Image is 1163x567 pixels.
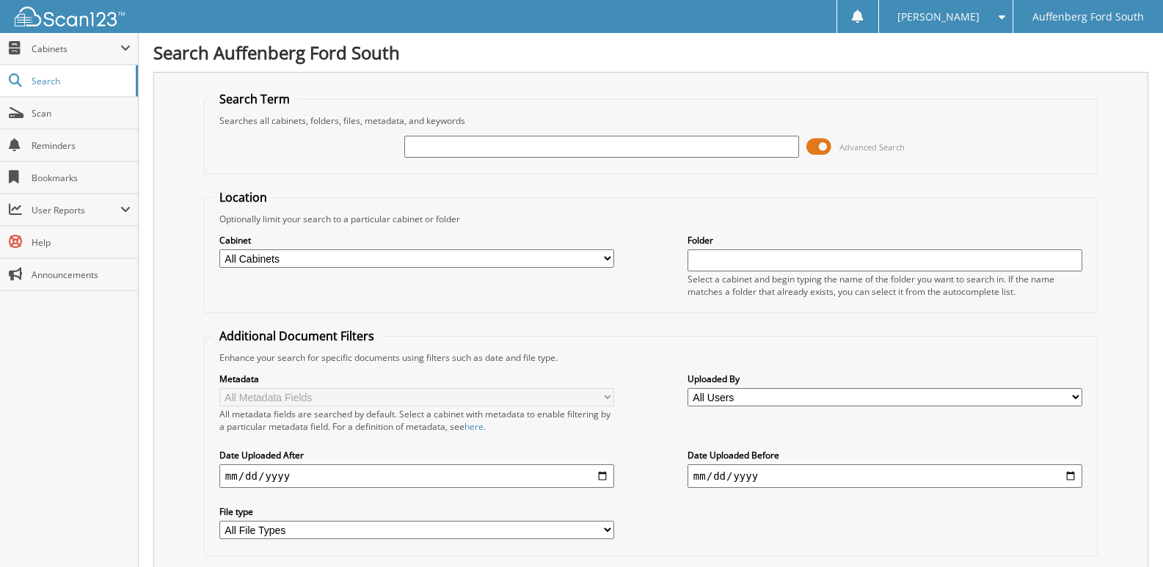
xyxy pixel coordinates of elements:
span: Advanced Search [839,142,905,153]
span: Help [32,236,131,249]
div: Optionally limit your search to a particular cabinet or folder [212,213,1090,225]
input: start [219,464,614,488]
div: Searches all cabinets, folders, files, metadata, and keywords [212,114,1090,127]
legend: Additional Document Filters [212,328,382,344]
input: end [688,464,1082,488]
span: Cabinets [32,43,120,55]
span: Auffenberg Ford South [1032,12,1144,21]
span: Search [32,75,128,87]
label: Metadata [219,373,614,385]
label: Date Uploaded Before [688,449,1082,461]
span: Scan [32,107,131,120]
a: here [464,420,484,433]
legend: Search Term [212,91,297,107]
span: User Reports [32,204,120,216]
span: Bookmarks [32,172,131,184]
label: Cabinet [219,234,614,246]
legend: Location [212,189,274,205]
label: Folder [688,234,1082,246]
div: Enhance your search for specific documents using filters such as date and file type. [212,351,1090,364]
label: Uploaded By [688,373,1082,385]
div: Select a cabinet and begin typing the name of the folder you want to search in. If the name match... [688,273,1082,298]
img: scan123-logo-white.svg [15,7,125,26]
span: Reminders [32,139,131,152]
div: All metadata fields are searched by default. Select a cabinet with metadata to enable filtering b... [219,408,614,433]
label: Date Uploaded After [219,449,614,461]
span: [PERSON_NAME] [897,12,980,21]
span: Announcements [32,268,131,281]
label: File type [219,505,614,518]
h1: Search Auffenberg Ford South [153,40,1148,65]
